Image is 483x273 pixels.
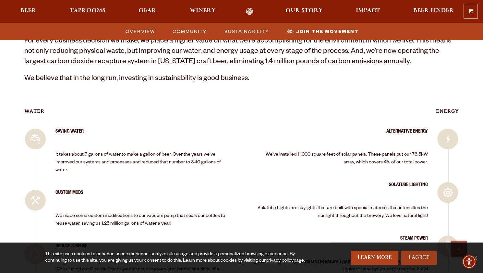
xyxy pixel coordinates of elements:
a: Beer [16,8,41,15]
h5: ENERGY [255,107,459,119]
span: Taprooms [70,8,105,13]
span: Winery [190,8,216,13]
span: Impact [356,8,380,13]
span: Beer Finder [413,8,454,13]
a: I Agree [401,251,437,265]
a: Join the Movement [283,27,362,36]
h5: WATER [24,107,229,119]
a: Taprooms [66,8,110,15]
a: Impact [352,8,384,15]
span: Sustainability [224,27,269,36]
a: privacy policy [266,258,294,264]
a: Scroll to top [451,241,467,257]
p: We believe that in the long run, investing in sustainability is good business. [24,74,459,85]
span: Overview [126,27,155,36]
span: Beer [20,8,36,13]
span: Solatube Lights are skylights that are built with special materials that intensifies the sunlight... [257,206,428,219]
span: Join the Movement [296,27,358,36]
span: We made some custom modifications to our vacuum pump that seals our bottles to reuse water, savin... [55,214,225,227]
a: Odell Home [237,8,261,15]
h3: Saving Water [55,129,229,141]
span: Our Story [285,8,323,13]
h3: Steam Power [255,236,428,248]
span: Community [173,27,207,36]
h3: Custom Mods [55,190,229,202]
span: It takes about 7 gallons of water to make a gallon of beer. Over the years we’ve improved our sys... [55,152,221,173]
a: Our Story [281,8,327,15]
p: For every business decision we make, we place a higher value on what we’re accomplishing for the ... [24,37,459,68]
h3: Solatube Lighting [255,182,428,194]
a: Gear [134,8,161,15]
a: Community [169,27,210,36]
a: Learn More [351,251,398,265]
span: We’ve installed 11,000 square feet of solar panels. These panels put our 76.5kW array, which cove... [265,152,428,165]
span: Gear [139,8,156,13]
div: This site uses cookies to enhance user experience, analyze site usage and provide a personalized ... [45,251,315,264]
a: Winery [186,8,220,15]
div: Accessibility Menu [462,255,476,269]
a: Beer Finder [409,8,458,15]
a: Overview [122,27,158,36]
h3: Alternative Energy [255,129,428,141]
a: Sustainability [221,27,272,36]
